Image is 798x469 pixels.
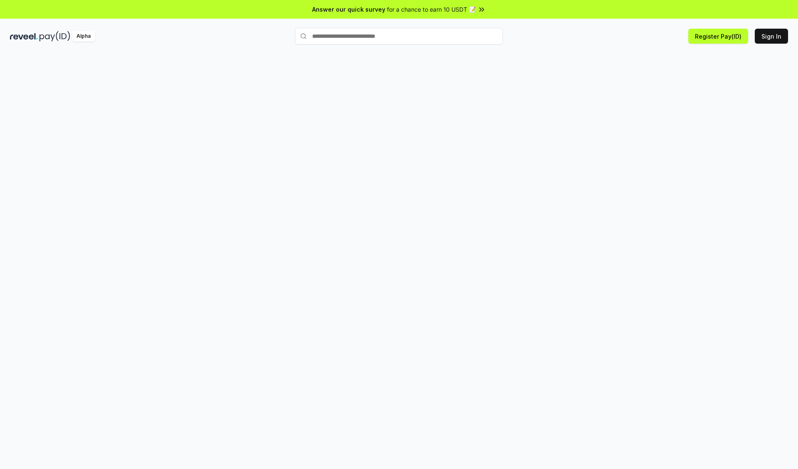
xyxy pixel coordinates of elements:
button: Sign In [755,29,788,44]
span: Answer our quick survey [312,5,385,14]
div: Alpha [72,31,95,42]
img: pay_id [39,31,70,42]
button: Register Pay(ID) [688,29,748,44]
span: for a chance to earn 10 USDT 📝 [387,5,476,14]
img: reveel_dark [10,31,38,42]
